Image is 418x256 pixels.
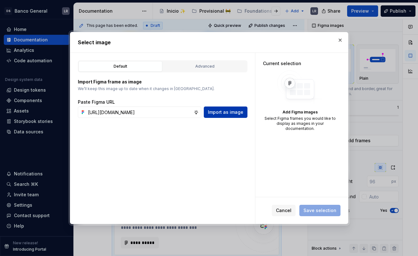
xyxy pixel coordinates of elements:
[81,63,160,70] div: Default
[276,207,291,214] span: Cancel
[78,86,247,91] p: We’ll keep this image up to date when it changes in [GEOGRAPHIC_DATA].
[263,116,337,131] div: Select Figma frames you would like to display as images in your documentation.
[165,63,245,70] div: Advanced
[78,99,115,105] label: Paste Figma URL
[78,39,340,46] h2: Select image
[204,107,247,118] button: Import as image
[78,79,247,85] p: Import Figma frame as image
[85,107,194,118] input: https://figma.com/file...
[263,60,337,67] div: Current selection
[263,110,337,115] div: Add Figma images
[208,109,243,115] span: Import as image
[272,205,296,216] button: Cancel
